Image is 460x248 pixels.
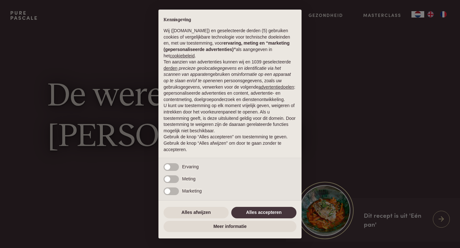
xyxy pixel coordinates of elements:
[164,59,296,103] p: Ten aanzien van advertenties kunnen wij en 1039 geselecteerde gebruiken om en persoonsgegevens, z...
[164,65,178,72] button: derden
[164,66,281,77] em: precieze geolocatiegegevens en identificatie via het scannen van apparaten
[182,164,199,169] span: Ervaring
[164,17,296,23] h2: Kennisgeving
[182,188,202,193] span: Marketing
[164,134,296,153] p: Gebruik de knop “Alles accepteren” om toestemming te geven. Gebruik de knop “Alles afwijzen” om d...
[164,40,289,52] strong: ervaring, meting en “marketing (gepersonaliseerde advertenties)”
[170,53,195,58] a: cookiebeleid
[164,103,296,134] p: U kunt uw toestemming op elk moment vrijelijk geven, weigeren of intrekken door het voorkeurenpan...
[164,207,229,218] button: Alles afwijzen
[231,207,296,218] button: Alles accepteren
[182,176,195,181] span: Meting
[164,221,296,232] button: Meer informatie
[164,72,291,83] em: informatie op een apparaat op te slaan en/of te openen
[258,84,294,91] button: advertentiedoelen
[164,28,296,59] p: Wij ([DOMAIN_NAME]) en geselecteerde derden (5) gebruiken cookies of vergelijkbare technologie vo...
